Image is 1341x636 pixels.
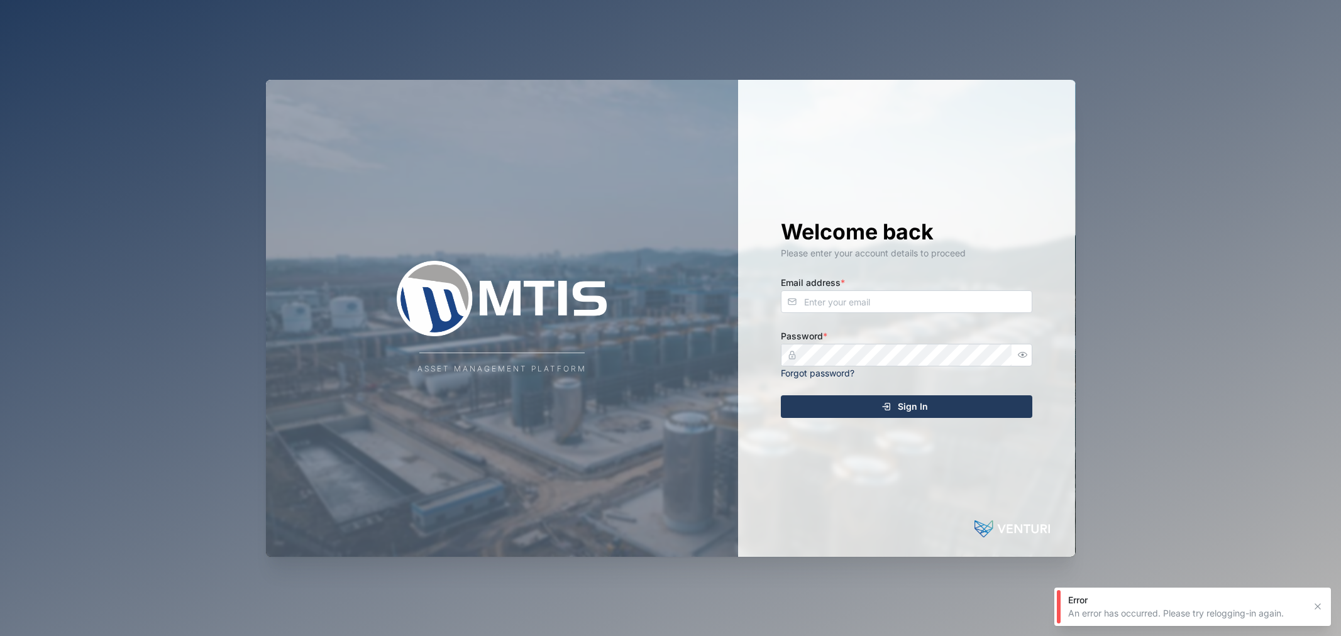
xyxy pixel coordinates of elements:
img: Powered by: Venturi [974,517,1050,542]
label: Email address [781,276,845,290]
a: Forgot password? [781,368,854,378]
h1: Welcome back [781,218,1032,246]
button: Sign In [781,395,1032,418]
img: Company Logo [376,261,627,336]
div: Error [1068,594,1305,606]
span: Sign In [898,396,928,417]
div: Asset Management Platform [417,363,587,375]
input: Enter your email [781,290,1032,313]
div: An error has occurred. Please try relogging-in again. [1068,607,1305,620]
label: Password [781,329,827,343]
div: Please enter your account details to proceed [781,246,1032,260]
